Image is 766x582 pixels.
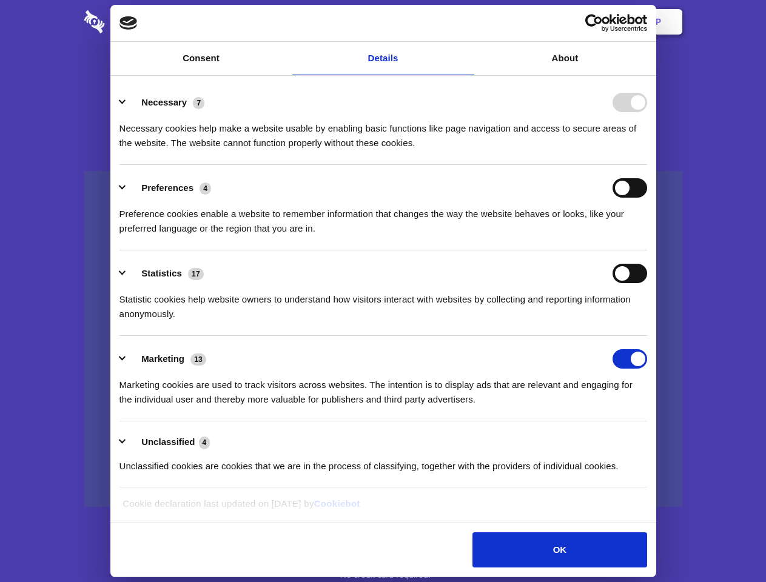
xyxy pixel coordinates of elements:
a: Details [292,42,474,75]
a: Wistia video thumbnail [84,171,682,507]
a: Contact [492,3,548,41]
button: Unclassified (4) [119,435,218,450]
img: logo [119,16,138,30]
label: Marketing [141,353,184,364]
h4: Auto-redaction of sensitive data, encrypted data sharing and self-destructing private chats. Shar... [84,110,682,150]
div: Statistic cookies help website owners to understand how visitors interact with websites by collec... [119,283,647,321]
label: Statistics [141,268,182,278]
a: About [474,42,656,75]
span: 4 [200,182,211,195]
div: Necessary cookies help make a website usable by enabling basic functions like page navigation and... [119,112,647,150]
button: Necessary (7) [119,93,212,112]
span: 17 [188,268,204,280]
button: OK [472,532,647,567]
span: 13 [190,353,206,366]
div: Cookie declaration last updated on [DATE] by [113,497,653,520]
label: Necessary [141,97,187,107]
label: Preferences [141,182,193,193]
h1: Eliminate Slack Data Loss. [84,55,682,98]
img: logo-wordmark-white-trans-d4663122ce5f474addd5e946df7df03e33cb6a1c49d2221995e7729f52c070b2.svg [84,10,188,33]
div: Preference cookies enable a website to remember information that changes the way the website beha... [119,198,647,236]
div: Unclassified cookies are cookies that we are in the process of classifying, together with the pro... [119,450,647,473]
button: Statistics (17) [119,264,212,283]
a: Consent [110,42,292,75]
a: Pricing [356,3,409,41]
a: Login [550,3,603,41]
iframe: Drift Widget Chat Controller [705,521,751,567]
span: 7 [193,97,204,109]
a: Cookiebot [314,498,360,509]
span: 4 [199,436,210,449]
div: Marketing cookies are used to track visitors across websites. The intention is to display ads tha... [119,369,647,407]
button: Preferences (4) [119,178,219,198]
button: Marketing (13) [119,349,214,369]
a: Usercentrics Cookiebot - opens in a new window [541,14,647,32]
